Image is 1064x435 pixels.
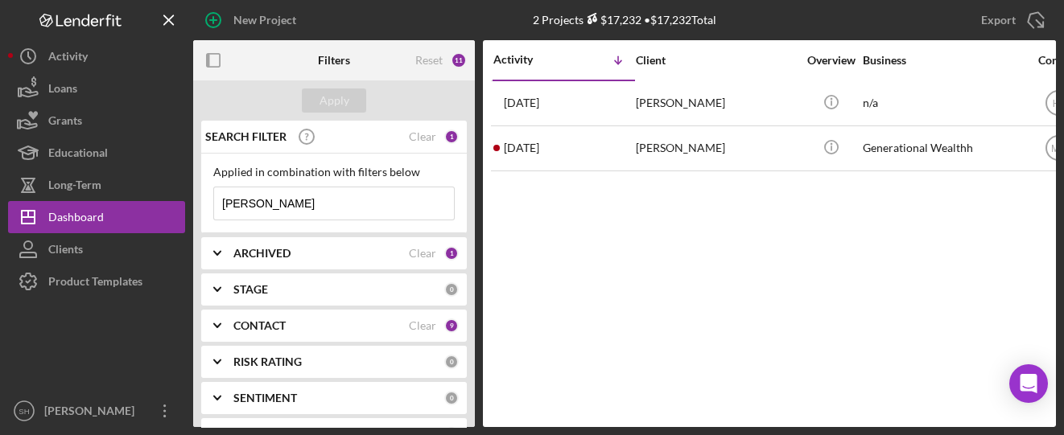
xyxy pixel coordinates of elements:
[233,355,302,368] b: RISK RATING
[40,395,145,431] div: [PERSON_NAME]
[1052,98,1064,109] text: HJ
[318,54,350,67] b: Filters
[8,201,185,233] button: Dashboard
[444,318,459,333] div: 9
[965,4,1056,36] button: Export
[48,201,104,237] div: Dashboard
[636,82,797,125] div: [PERSON_NAME]
[320,88,349,113] div: Apply
[636,54,797,67] div: Client
[302,88,366,113] button: Apply
[451,52,467,68] div: 11
[415,54,443,67] div: Reset
[48,72,77,109] div: Loans
[801,54,861,67] div: Overview
[584,13,641,27] div: $17,232
[233,247,291,260] b: ARCHIVED
[8,105,185,137] button: Grants
[48,105,82,141] div: Grants
[863,82,1024,125] div: n/a
[213,166,455,179] div: Applied in combination with filters below
[444,129,459,144] div: 1
[48,137,108,173] div: Educational
[233,392,297,404] b: SENTIMENT
[493,53,564,66] div: Activity
[444,355,459,369] div: 0
[19,407,29,416] text: SH
[981,4,1016,36] div: Export
[8,40,185,72] button: Activity
[8,395,185,427] button: SH[PERSON_NAME]
[409,247,436,260] div: Clear
[233,4,296,36] div: New Project
[48,40,88,76] div: Activity
[863,127,1024,170] div: Generational Wealthh
[8,265,185,298] button: Product Templates
[409,130,436,143] div: Clear
[444,282,459,297] div: 0
[8,137,185,169] button: Educational
[533,13,716,27] div: 2 Projects • $17,232 Total
[48,169,101,205] div: Long-Term
[8,233,185,265] button: Clients
[863,54,1024,67] div: Business
[444,391,459,405] div: 0
[636,127,797,170] div: [PERSON_NAME]
[193,4,312,36] button: New Project
[233,319,286,332] b: CONTACT
[504,142,539,154] time: 2025-07-02 22:13
[1009,364,1048,403] div: Open Intercom Messenger
[409,319,436,332] div: Clear
[233,283,268,296] b: STAGE
[444,246,459,261] div: 1
[205,130,287,143] b: SEARCH FILTER
[48,233,83,269] div: Clients
[504,96,539,109] time: 2025-09-11 17:47
[48,265,142,302] div: Product Templates
[8,169,185,201] button: Long-Term
[8,72,185,105] button: Loans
